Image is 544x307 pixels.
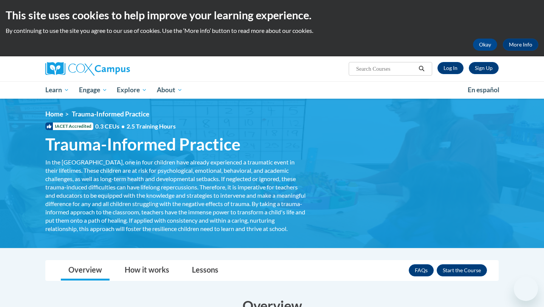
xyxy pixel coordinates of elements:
a: Engage [74,81,112,99]
a: Lessons [184,260,226,281]
a: En español [463,82,504,98]
button: Search [416,64,427,73]
span: En español [468,86,499,94]
a: How it works [117,260,177,281]
a: Log In [437,62,464,74]
a: More Info [503,39,538,51]
span: 2.5 Training Hours [127,122,176,130]
a: Learn [40,81,74,99]
span: Explore [117,85,147,95]
span: Engage [79,85,107,95]
span: • [121,122,125,130]
a: Overview [61,260,110,281]
a: FAQs [409,264,434,276]
button: Enroll [437,264,487,276]
iframe: Button to launch messaging window [514,277,538,301]
span: Trauma-Informed Practice [45,134,241,154]
span: About [157,85,182,95]
span: Learn [45,85,69,95]
input: Search Courses [355,64,416,73]
h2: This site uses cookies to help improve your learning experience. [6,8,538,23]
p: By continuing to use the site you agree to our use of cookies. Use the ‘More info’ button to read... [6,26,538,35]
a: Register [469,62,499,74]
a: Home [45,110,63,118]
span: IACET Accredited [45,122,93,130]
button: Okay [473,39,497,51]
span: Trauma-Informed Practice [72,110,149,118]
a: About [152,81,187,99]
div: In the [GEOGRAPHIC_DATA], one in four children have already experienced a traumatic event in thei... [45,158,306,233]
div: Main menu [34,81,510,99]
a: Explore [112,81,152,99]
img: Cox Campus [45,62,130,76]
a: Cox Campus [45,62,189,76]
span: 0.3 CEUs [95,122,176,130]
